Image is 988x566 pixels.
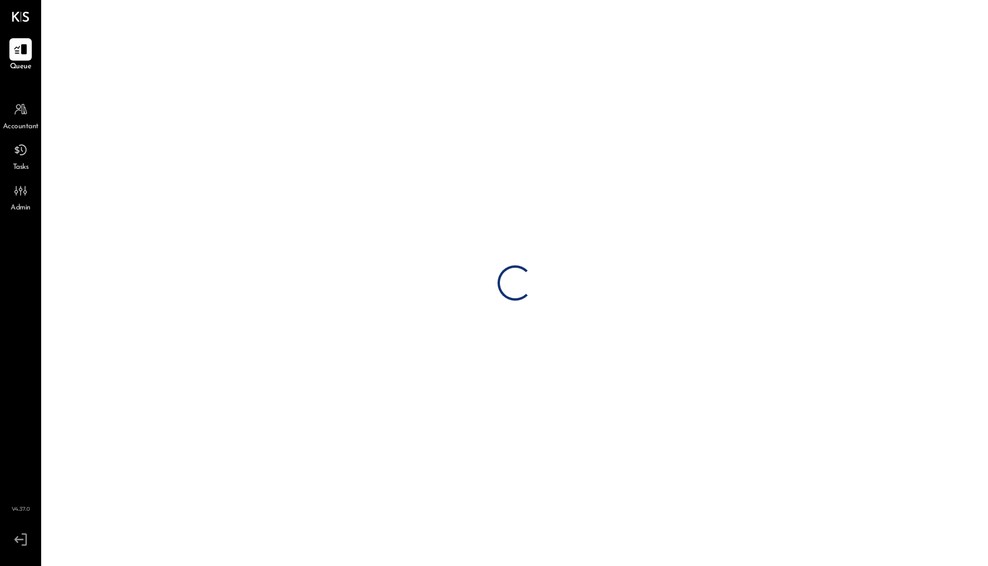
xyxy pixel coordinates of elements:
span: Tasks [13,162,29,173]
a: Queue [1,38,41,72]
a: Accountant [1,98,41,132]
a: Tasks [1,139,41,173]
span: Accountant [3,122,39,132]
span: Admin [11,203,31,214]
span: Queue [10,62,32,72]
a: Admin [1,179,41,214]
